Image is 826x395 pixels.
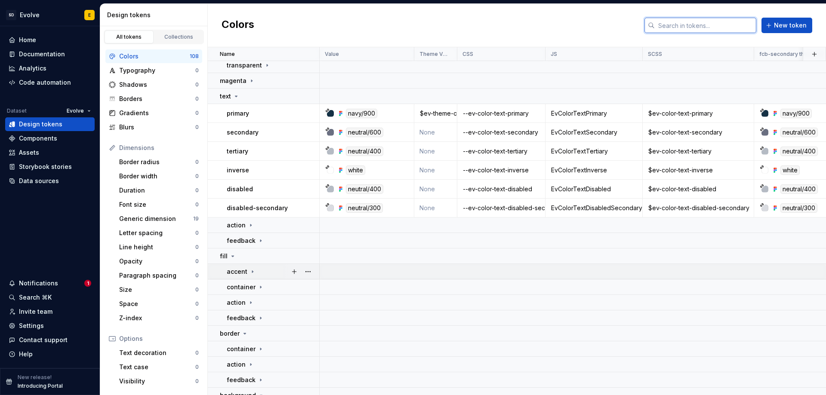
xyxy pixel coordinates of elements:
div: Help [19,350,33,358]
div: Blurs [119,123,195,132]
div: 0 [195,124,199,131]
div: Evolve [20,11,40,19]
div: Collections [157,34,200,40]
div: Gradients [119,109,195,117]
p: feedback [227,376,256,384]
div: 0 [195,272,199,279]
div: $ev-color-text-secondary [643,128,753,137]
div: Text case [119,363,195,371]
div: 0 [195,364,199,371]
div: 0 [195,300,199,307]
div: Shadows [119,80,195,89]
div: 0 [195,315,199,322]
div: Borders [119,95,195,103]
a: Design tokens [5,117,95,131]
a: Text case0 [116,360,202,374]
span: 1 [84,280,91,287]
div: neutral/400 [346,147,383,156]
div: Home [19,36,36,44]
a: Blurs0 [105,120,202,134]
a: Gradients0 [105,106,202,120]
div: --ev-color-text-disabled-secondary [458,204,545,212]
div: Settings [19,322,44,330]
div: Opacity [119,257,195,266]
div: neutral/600 [346,128,383,137]
a: Border radius0 [116,155,202,169]
a: Opacity0 [116,254,202,268]
div: 0 [195,95,199,102]
div: 0 [195,173,199,180]
p: container [227,345,256,353]
td: None [414,142,457,161]
div: 0 [195,244,199,251]
div: Documentation [19,50,65,58]
div: $ev-color-text-disabled [643,185,753,193]
div: SD [6,10,16,20]
button: Search ⌘K [5,291,95,304]
div: Contact support [19,336,68,344]
div: Colors [119,52,190,61]
div: EvColorTextPrimary [546,109,642,118]
div: 0 [195,201,199,208]
div: 0 [195,349,199,356]
a: Line height0 [116,240,202,254]
div: EvColorTextTertiary [546,147,642,156]
div: 108 [190,53,199,60]
td: None [414,180,457,199]
p: JS [551,51,557,58]
div: --ev-color-text-tertiary [458,147,545,156]
a: Components [5,132,95,145]
div: Letter spacing [119,229,195,237]
div: --ev-color-text-primary [458,109,545,118]
div: neutral/400 [346,184,383,194]
div: --ev-color-text-secondary [458,128,545,137]
p: disabled [227,185,253,193]
td: None [414,199,457,217]
div: 0 [195,81,199,88]
div: Notifications [19,279,58,288]
a: Documentation [5,47,95,61]
input: Search in tokens... [655,18,756,33]
p: secondary [227,128,259,137]
a: Duration0 [116,184,202,197]
div: $ev-color-text-disabled-secondary [643,204,753,212]
div: Generic dimension [119,214,193,223]
p: accent [227,267,247,276]
div: 0 [195,378,199,385]
p: fcb-secondary theme [759,51,816,58]
div: Components [19,134,57,143]
p: action [227,221,246,230]
a: Data sources [5,174,95,188]
div: navy/900 [780,109,812,118]
a: Settings [5,319,95,333]
div: Paragraph spacing [119,271,195,280]
div: Typography [119,66,195,75]
div: Design tokens [107,11,204,19]
div: Code automation [19,78,71,87]
p: SCSS [648,51,662,58]
a: Space0 [116,297,202,311]
p: New release! [18,374,52,381]
div: Dimensions [119,144,199,152]
div: All tokens [108,34,151,40]
td: None [414,123,457,142]
button: Notifications1 [5,276,95,290]
a: Analytics [5,61,95,75]
a: Invite team [5,305,95,318]
div: 0 [195,159,199,165]
h2: Colors [222,18,254,33]
div: --ev-color-text-disabled [458,185,545,193]
p: tertiary [227,147,248,156]
p: action [227,298,246,307]
div: white [346,165,365,175]
a: Visibility0 [116,374,202,388]
div: Text decoration [119,349,195,357]
div: Space [119,300,195,308]
p: Value [325,51,339,58]
a: Typography0 [105,64,202,77]
div: EvColorTextDisabled [546,185,642,193]
p: container [227,283,256,291]
p: Theme Variable [419,51,450,58]
p: text [220,92,231,101]
div: Border width [119,172,195,181]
